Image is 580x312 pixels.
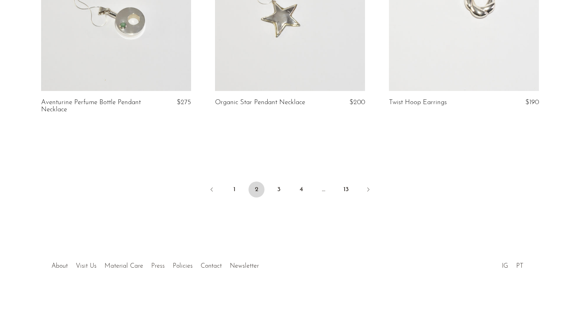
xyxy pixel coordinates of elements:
ul: Social Medias [498,257,527,272]
a: 4 [293,182,309,197]
span: $200 [349,99,365,106]
a: Aventurine Perfume Bottle Pendant Necklace [41,99,141,114]
span: $275 [177,99,191,106]
a: Visit Us [76,263,97,269]
a: PT [516,263,523,269]
ul: Quick links [47,257,263,272]
a: 3 [271,182,287,197]
a: About [51,263,68,269]
a: Material Care [105,263,143,269]
a: IG [502,263,508,269]
a: Next [360,182,376,199]
a: 13 [338,182,354,197]
a: 1 [226,182,242,197]
span: … [316,182,331,197]
span: 2 [249,182,264,197]
a: Organic Star Pendant Necklace [215,99,305,106]
a: Twist Hoop Earrings [389,99,447,106]
a: Press [151,263,165,269]
a: Previous [204,182,220,199]
span: $190 [525,99,539,106]
a: Policies [173,263,193,269]
a: Contact [201,263,222,269]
